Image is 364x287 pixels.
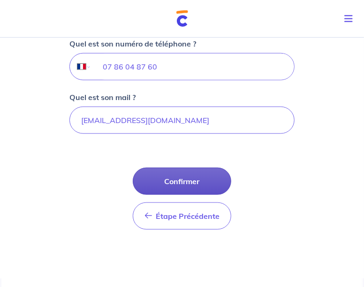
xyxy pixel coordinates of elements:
input: mail@mail.com [69,107,295,134]
p: Quel est son numéro de téléphone ? [69,38,196,49]
button: Étape Précédente [133,202,231,230]
img: Cautioneo [176,10,188,27]
p: Quel est son mail ? [69,92,136,103]
input: 0606060606 [91,54,294,80]
button: Toggle navigation [337,7,364,31]
span: Étape Précédente [156,211,220,221]
button: Confirmer [133,168,231,195]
